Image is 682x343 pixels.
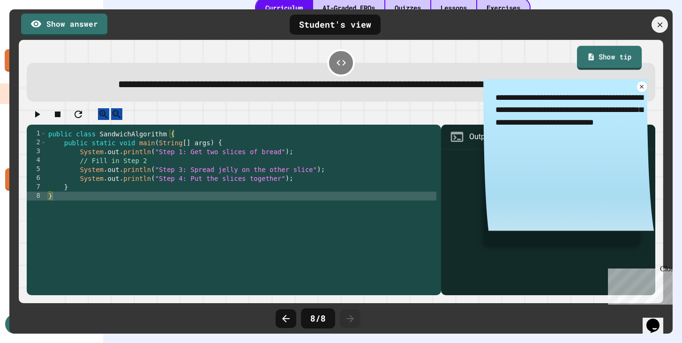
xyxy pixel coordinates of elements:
div: 4 [27,156,46,165]
div: 1 [27,129,46,138]
a: Show tip [577,46,642,70]
a: Show answer [21,14,107,36]
div: 8 / 8 [301,308,335,328]
iframe: chat widget [643,306,673,334]
iframe: chat widget [604,265,673,305]
div: Output shell [469,131,509,142]
div: 2 [27,138,46,147]
span: Toggle code folding, rows 2 through 7 [41,138,46,147]
div: 7 [27,183,46,192]
div: 3 [27,147,46,156]
div: Student's view [290,15,381,35]
div: 8 [27,192,46,201]
span: Toggle code folding, rows 1 through 8 [41,129,46,138]
div: 5 [27,165,46,174]
div: Chat with us now!Close [4,4,65,60]
div: 6 [27,174,46,183]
